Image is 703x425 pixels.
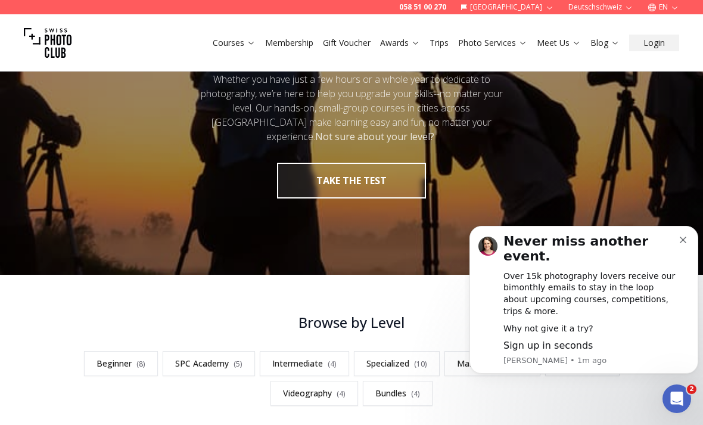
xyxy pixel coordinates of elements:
[586,35,624,51] button: Blog
[430,37,449,49] a: Trips
[380,37,420,49] a: Awards
[425,35,453,51] button: Trips
[537,37,581,49] a: Meet Us
[375,35,425,51] button: Awards
[260,351,349,376] a: Intermediate(4)
[444,351,540,376] a: MasterClasses(3)
[399,2,446,12] a: 058 51 00 270
[56,313,647,332] h3: Browse by Level
[532,35,586,51] button: Meet Us
[662,384,691,413] iframe: Intercom live chat
[629,35,679,51] button: Login
[328,359,337,369] span: ( 4 )
[590,37,620,49] a: Blog
[414,359,427,369] span: ( 10 )
[337,389,346,399] span: ( 4 )
[24,19,71,67] img: Swiss photo club
[208,35,260,51] button: Courses
[277,163,426,198] button: take the test
[163,351,255,376] a: SPC Academy(5)
[260,35,318,51] button: Membership
[189,72,514,144] div: Whether you have just a few hours or a whole year to dedicate to photography, we’re here to help ...
[687,384,696,394] span: 2
[315,130,434,143] strong: Not sure about your level?
[411,389,420,399] span: ( 4 )
[465,225,703,393] iframe: Intercom notifications message
[363,381,433,406] a: Bundles(4)
[318,35,375,51] button: Gift Voucher
[453,35,532,51] button: Photo Services
[323,37,371,49] a: Gift Voucher
[354,351,440,376] a: Specialized(10)
[84,351,158,376] a: Beginner(8)
[136,359,145,369] span: ( 8 )
[265,37,313,49] a: Membership
[234,359,242,369] span: ( 5 )
[270,381,358,406] a: Videography(4)
[213,37,256,49] a: Courses
[458,37,527,49] a: Photo Services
